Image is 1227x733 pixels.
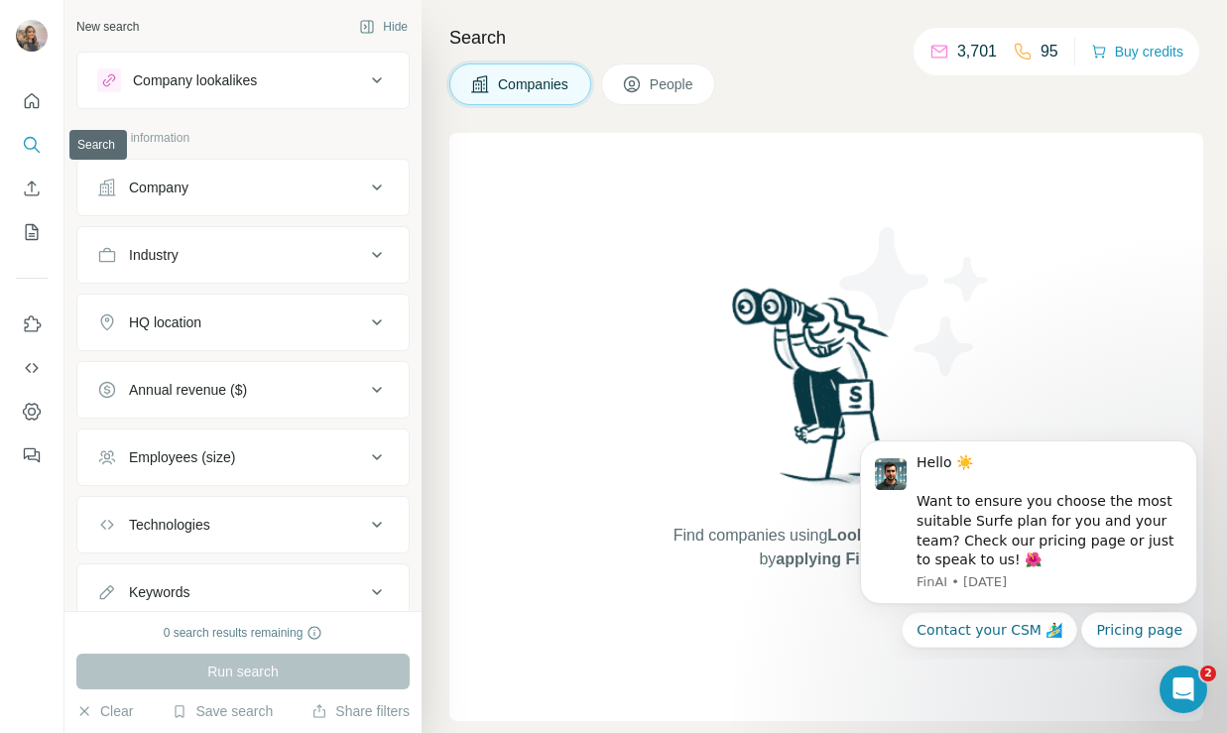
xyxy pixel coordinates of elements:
span: 2 [1200,666,1216,681]
button: Buy credits [1091,38,1183,65]
button: My lists [16,214,48,250]
button: Keywords [77,568,409,616]
span: Find companies using or by [668,524,985,571]
button: Annual revenue ($) [77,366,409,414]
button: Use Surfe API [16,350,48,386]
div: New search [76,18,139,36]
div: Company [129,178,188,197]
div: Technologies [129,515,210,535]
img: Avatar [16,20,48,52]
div: 0 search results remaining [164,624,323,642]
button: Save search [172,701,273,721]
button: Industry [77,231,409,279]
button: Search [16,127,48,163]
button: Quick start [16,83,48,119]
span: People [650,74,695,94]
button: Employees (size) [77,433,409,481]
img: Surfe Illustration - Woman searching with binoculars [723,283,929,504]
div: HQ location [129,312,201,332]
span: Companies [498,74,570,94]
h4: Search [449,24,1203,52]
button: Company [77,164,409,211]
button: Dashboard [16,394,48,429]
span: applying Filters [776,550,893,567]
button: Enrich CSV [16,171,48,206]
button: Share filters [311,701,410,721]
button: Hide [345,12,422,42]
span: Lookalikes search [827,527,965,544]
button: Company lookalikes [77,57,409,104]
div: Annual revenue ($) [129,380,247,400]
button: HQ location [77,299,409,346]
img: Surfe Illustration - Stars [826,212,1005,391]
p: Company information [76,129,410,147]
button: Clear [76,701,133,721]
button: Use Surfe on LinkedIn [16,306,48,342]
button: Feedback [16,437,48,473]
div: Industry [129,245,179,265]
div: Company lookalikes [133,70,257,90]
iframe: Intercom notifications message [830,423,1227,660]
div: Keywords [129,582,189,602]
div: Employees (size) [129,447,235,467]
button: Technologies [77,501,409,549]
p: 3,701 [957,40,997,63]
iframe: Intercom live chat [1160,666,1207,713]
p: 95 [1041,40,1058,63]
